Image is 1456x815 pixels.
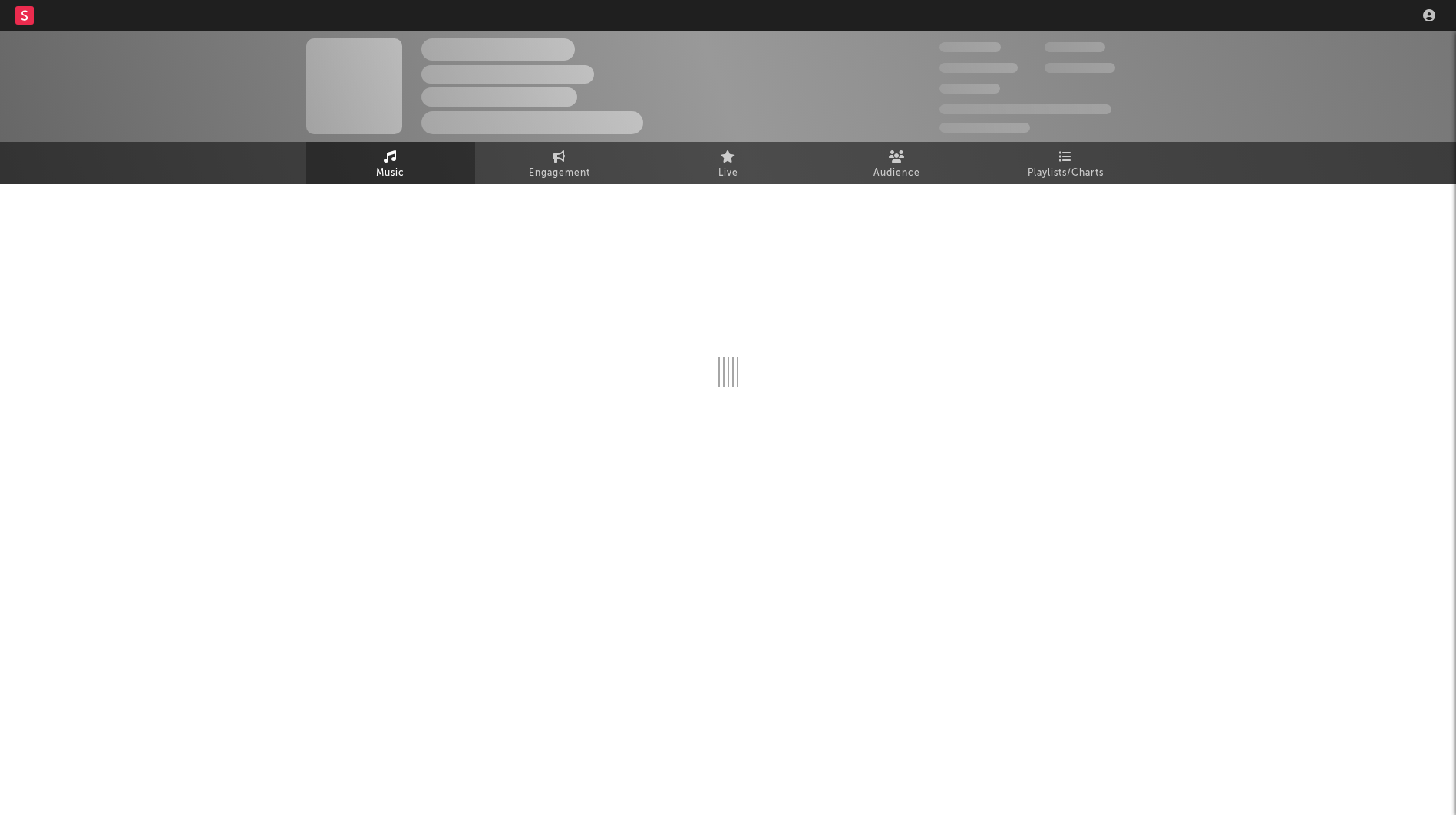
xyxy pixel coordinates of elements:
span: Playlists/Charts [1028,164,1104,182]
span: Live [718,164,738,182]
a: Playlists/Charts [982,142,1151,184]
span: Jump Score: 85.0 [939,123,1030,133]
a: Audience [813,142,982,184]
span: 50,000,000 [939,63,1018,73]
span: 50,000,000 Monthly Listeners [939,104,1111,114]
span: Music [376,164,404,182]
span: 100,000 [939,84,1000,94]
a: Music [306,142,475,184]
a: Engagement [475,142,644,184]
span: 1,000,000 [1045,63,1115,73]
span: 100,000 [1045,42,1105,52]
a: Live [644,142,813,184]
span: Engagement [529,164,590,182]
span: Audience [873,164,920,182]
span: 300,000 [939,42,1001,52]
